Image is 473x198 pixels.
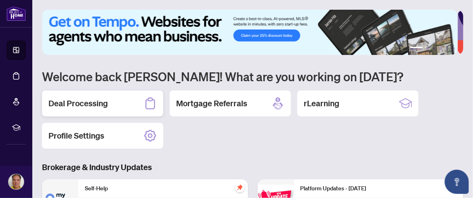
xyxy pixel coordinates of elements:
button: 4 [439,47,442,50]
span: pushpin [235,183,245,192]
h3: Brokerage & Industry Updates [42,162,463,173]
button: 6 [452,47,455,50]
h2: Profile Settings [48,130,104,141]
h2: rLearning [304,98,339,109]
h2: Mortgage Referrals [176,98,247,109]
h1: Welcome back [PERSON_NAME]! What are you working on [DATE]? [42,69,463,84]
button: 3 [433,47,436,50]
button: 1 [410,47,423,50]
img: Slide 0 [42,10,458,55]
button: Open asap [445,170,469,194]
p: Self-Help [85,184,242,193]
img: logo [6,6,26,21]
button: 2 [426,47,429,50]
img: Profile Icon [8,174,24,190]
p: Platform Updates - [DATE] [301,184,457,193]
h2: Deal Processing [48,98,108,109]
button: 5 [446,47,449,50]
